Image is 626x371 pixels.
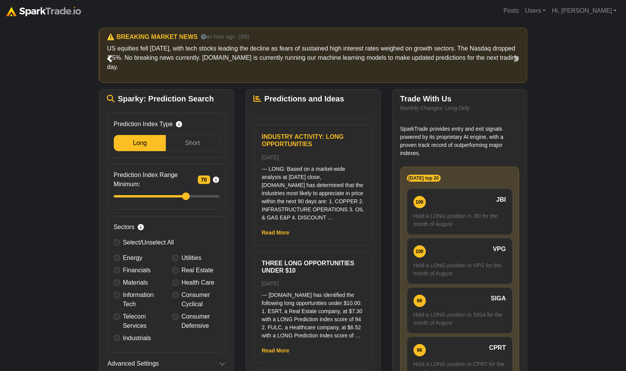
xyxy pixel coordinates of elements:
[407,287,513,334] a: 99 SIGA Hold a LONG position in SIGA for the month of August
[491,294,506,303] span: SIGA
[413,245,426,258] div: 100
[123,290,161,309] label: Information Tech
[400,94,519,103] h5: Trade With Us
[413,295,426,307] div: 99
[262,154,279,160] small: [DATE]
[413,196,426,208] div: 100
[114,170,195,189] span: Prediction Index Range Minimum:
[123,266,151,275] label: Financials
[133,140,147,146] span: Long
[182,290,219,309] label: Consumer Cyclical
[262,133,364,148] h6: Industry Activity: Long Opportunities
[522,3,549,19] a: Users
[185,140,200,146] span: Short
[262,165,364,222] p: --- LONG: Based on a market-wide analysis at [DATE] close, [DOMAIN_NAME] has determined that the ...
[123,312,161,331] label: Telecom Services
[201,33,235,41] small: an hour ago
[413,344,426,356] div: 98
[496,195,506,204] span: JBI
[265,94,344,103] span: Predictions and Ideas
[182,278,214,287] label: Health Care
[262,280,279,287] small: [DATE]
[493,245,506,254] span: VPG
[400,125,519,157] p: SparkTrade provides entry and exit signals powered by its proprietary AI engine, with a proven tr...
[107,44,519,72] p: US equities fell [DATE], with tech stocks leading the decline as fears of sustained high interest...
[182,253,202,263] label: Utilities
[413,261,506,278] p: Hold a LONG position in VPG for the month of August
[400,105,470,111] small: Monthly Changes: Long Only
[108,359,159,368] span: Advanced Settings
[238,33,249,41] small: (3/5)
[198,175,210,184] span: 70
[114,120,173,129] span: Prediction Index Type
[166,135,219,151] div: Short
[262,347,290,354] a: Read More
[407,238,513,284] a: 100 VPG Hold a LONG position in VPG for the month of August
[123,253,143,263] label: Energy
[182,266,214,275] label: Real Estate
[413,212,506,228] p: Hold a LONG position in JBI for the month of August
[407,175,441,182] span: [DATE] top 20
[413,311,506,327] p: Hold a LONG position in SIGA for the month of August
[107,359,226,369] button: Advanced Settings
[489,343,506,352] span: CPRT
[6,7,81,16] img: sparktrade.png
[114,135,166,151] div: Long
[123,239,174,246] span: Select/Unselect All
[262,260,364,340] a: Three Long Opportunities Under $10 [DATE] --- [DOMAIN_NAME] has identified the following long opp...
[407,189,513,235] a: 100 JBI Hold a LONG position in JBI for the month of August
[262,133,364,221] a: Industry Activity: Long Opportunities [DATE] --- LONG: Based on a market-wide analysis at [DATE] ...
[262,291,364,340] p: --- [DOMAIN_NAME] has identified the following long opportunities under $10.00: 1. ESRT, a Real E...
[549,3,620,19] a: Hi, [PERSON_NAME]
[262,260,364,274] h6: Three Long Opportunities Under $10
[118,94,214,103] span: Sparky: Prediction Search
[500,3,522,19] a: Posts
[107,33,198,40] h6: ⚠️ BREAKING MARKET NEWS
[262,229,290,236] a: Read More
[182,312,219,331] label: Consumer Defensive
[123,278,148,287] label: Materials
[123,334,151,343] label: Industrials
[114,223,135,232] span: Sectors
